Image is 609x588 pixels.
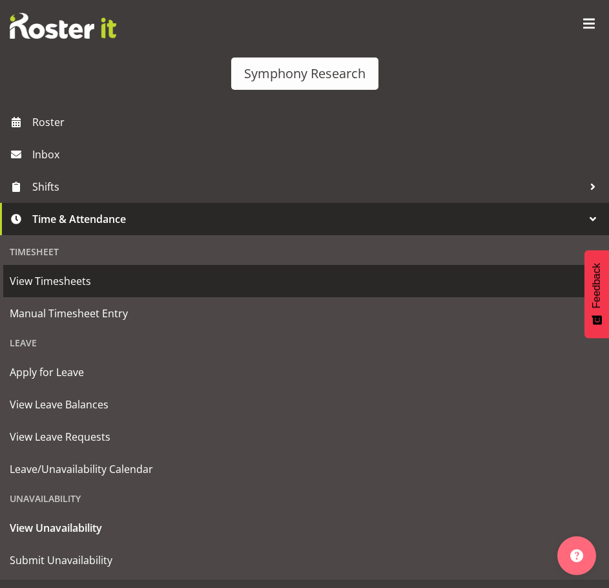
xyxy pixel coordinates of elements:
[32,209,583,229] span: Time & Attendance
[3,330,606,356] div: Leave
[3,265,606,297] a: View Timesheets
[32,145,603,164] span: Inbox
[3,421,606,453] a: View Leave Requests
[10,395,599,414] span: View Leave Balances
[10,427,599,446] span: View Leave Requests
[10,551,599,570] span: Submit Unavailability
[10,304,599,323] span: Manual Timesheet Entry
[10,362,599,382] span: Apply for Leave
[32,112,603,132] span: Roster
[3,356,606,388] a: Apply for Leave
[10,518,599,538] span: View Unavailability
[32,177,583,196] span: Shifts
[10,271,599,291] span: View Timesheets
[3,238,606,265] div: Timesheet
[584,250,609,338] button: Feedback - Show survey
[244,64,366,83] div: Symphony Research
[3,388,606,421] a: View Leave Balances
[591,263,603,308] span: Feedback
[3,485,606,512] div: Unavailability
[10,459,599,479] span: Leave/Unavailability Calendar
[3,544,606,576] a: Submit Unavailability
[3,453,606,485] a: Leave/Unavailability Calendar
[3,297,606,330] a: Manual Timesheet Entry
[10,13,116,39] img: Rosterit website logo
[3,512,606,544] a: View Unavailability
[570,549,583,562] img: help-xxl-2.png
